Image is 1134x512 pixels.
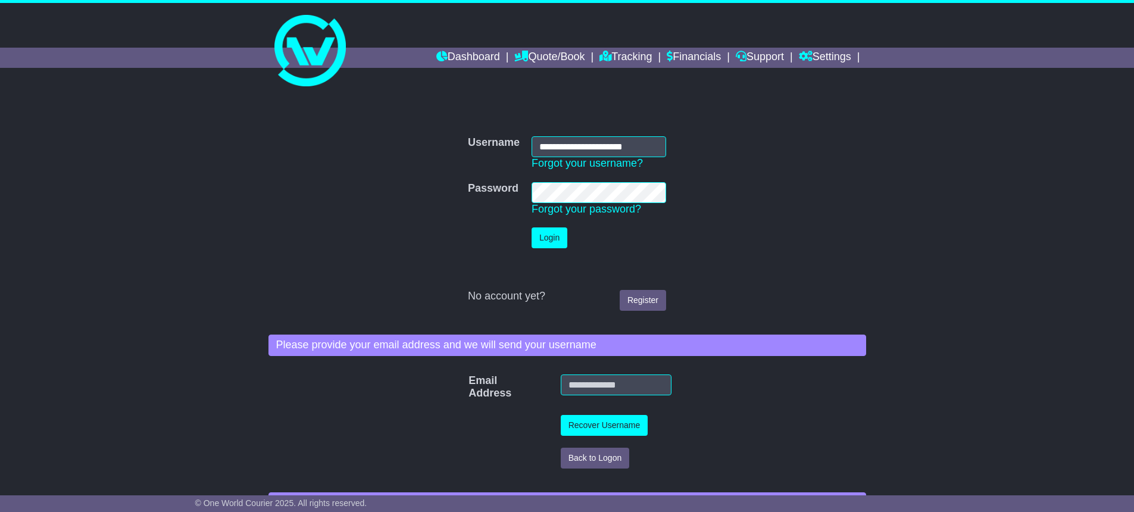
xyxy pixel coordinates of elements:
[195,498,367,508] span: © One World Courier 2025. All rights reserved.
[599,48,652,68] a: Tracking
[268,335,866,356] div: Please provide your email address and we will send your username
[436,48,500,68] a: Dashboard
[463,374,484,400] label: Email Address
[799,48,851,68] a: Settings
[561,448,630,469] button: Back to Logon
[667,48,721,68] a: Financials
[532,203,641,215] a: Forgot your password?
[532,227,567,248] button: Login
[468,290,666,303] div: No account yet?
[532,157,643,169] a: Forgot your username?
[736,48,784,68] a: Support
[620,290,666,311] a: Register
[561,415,648,436] button: Recover Username
[468,136,520,149] label: Username
[468,182,518,195] label: Password
[514,48,585,68] a: Quote/Book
